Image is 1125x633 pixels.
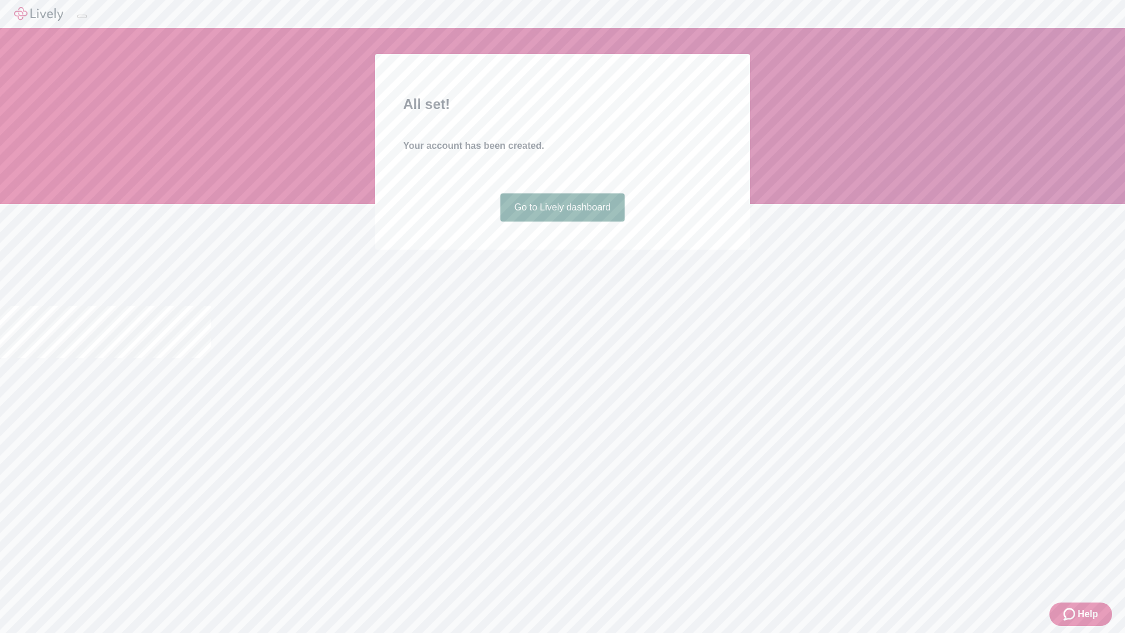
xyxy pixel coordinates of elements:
[403,94,722,115] h2: All set!
[77,15,87,18] button: Log out
[1078,607,1098,621] span: Help
[500,193,625,222] a: Go to Lively dashboard
[403,139,722,153] h4: Your account has been created.
[1063,607,1078,621] svg: Zendesk support icon
[14,7,63,21] img: Lively
[1049,603,1112,626] button: Zendesk support iconHelp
